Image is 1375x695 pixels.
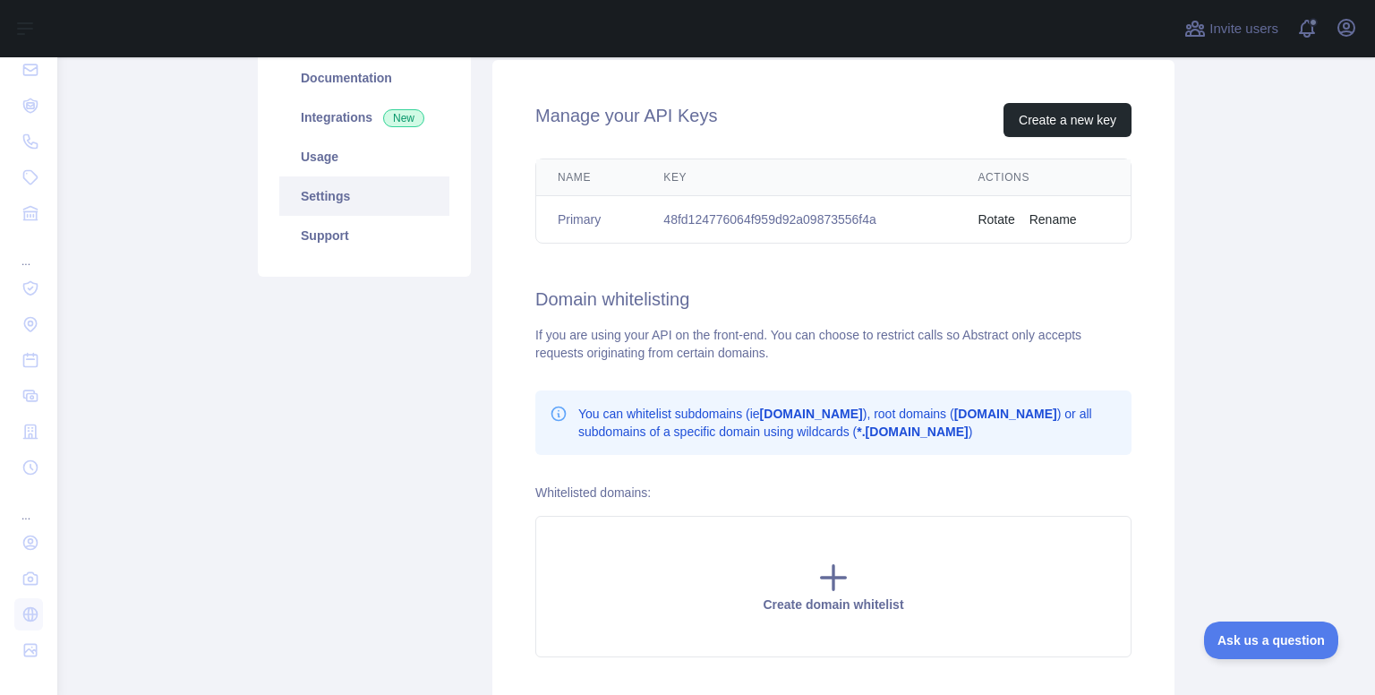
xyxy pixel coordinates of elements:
td: Primary [536,196,642,244]
th: Name [536,159,642,196]
b: [DOMAIN_NAME] [760,407,863,421]
b: [DOMAIN_NAME] [954,407,1057,421]
a: Integrations New [279,98,449,137]
a: Usage [279,137,449,176]
button: Create a new key [1003,103,1132,137]
span: Create domain whitelist [763,597,903,612]
span: New [383,109,424,127]
span: Invite users [1209,19,1278,39]
p: You can whitelist subdomains (ie ), root domains ( ) or all subdomains of a specific domain using... [578,405,1117,441]
a: Settings [279,176,449,216]
div: ... [14,487,43,523]
button: Rename [1029,210,1077,228]
label: Whitelisted domains: [535,485,651,500]
div: If you are using your API on the front-end. You can choose to restrict calls so Abstract only acc... [535,326,1132,362]
a: Documentation [279,58,449,98]
button: Rotate [978,210,1014,228]
h2: Manage your API Keys [535,103,717,137]
th: Actions [956,159,1131,196]
iframe: Toggle Customer Support [1204,622,1339,659]
h2: Domain whitelisting [535,287,1132,312]
a: Support [279,216,449,255]
td: 48fd124776064f959d92a09873556f4a [642,196,956,244]
th: Key [642,159,956,196]
button: Invite users [1181,14,1282,43]
b: *.[DOMAIN_NAME] [857,425,968,439]
div: ... [14,233,43,269]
